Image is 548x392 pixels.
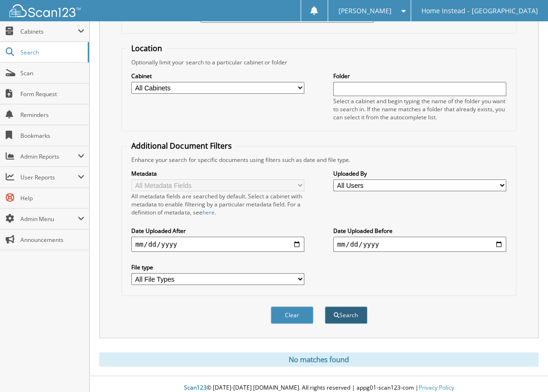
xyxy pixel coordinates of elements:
span: Scan [20,69,84,77]
div: All metadata fields are searched by default. Select a cabinet with metadata to enable filtering b... [131,192,304,216]
a: Privacy Policy [419,383,454,392]
span: Help [20,194,84,202]
button: Search [325,306,367,324]
div: Select a cabinet and begin typing the name of the folder you want to search in. If the name match... [333,97,506,121]
div: Optionally limit your search to a particular cabinet or folder [127,58,511,66]
label: Date Uploaded After [131,227,304,235]
label: Folder [333,72,506,80]
iframe: Chat Widget [501,347,548,392]
input: start [131,237,304,252]
span: Cabinets [20,27,78,36]
div: Enhance your search for specific documents using filters such as date and file type. [127,156,511,164]
div: No matches found [99,352,539,366]
span: Scan123 [184,383,207,392]
span: [PERSON_NAME] [338,8,391,14]
span: Form Request [20,90,84,98]
img: scan123-logo-white.svg [9,4,81,17]
span: Admin Reports [20,152,78,160]
label: Date Uploaded Before [333,227,506,235]
input: end [333,237,506,252]
span: Search [20,48,83,56]
label: File type [131,263,304,271]
a: here [202,208,214,216]
span: Reminders [20,111,84,119]
span: Admin Menu [20,215,78,223]
span: Home Instead - [GEOGRAPHIC_DATA] [421,8,538,14]
legend: Additional Document Filters [127,141,236,151]
button: Clear [271,306,313,324]
label: Metadata [131,169,304,178]
legend: Location [127,43,167,53]
label: Cabinet [131,72,304,80]
span: Announcements [20,236,84,244]
span: User Reports [20,173,78,181]
label: Uploaded By [333,169,506,178]
span: Bookmarks [20,132,84,140]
